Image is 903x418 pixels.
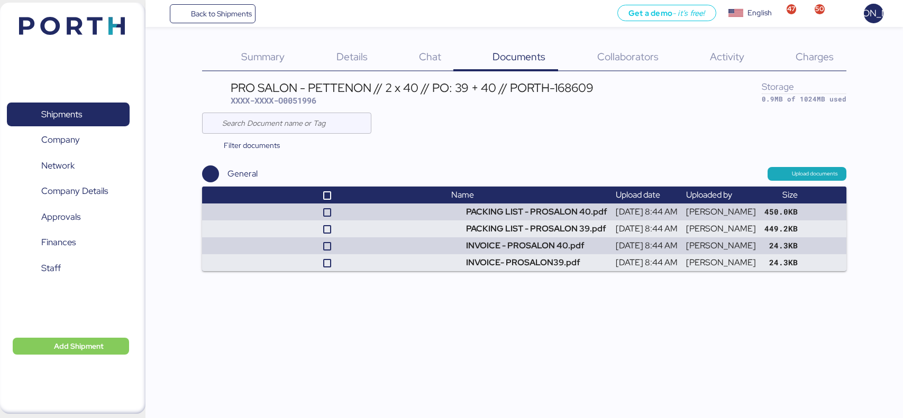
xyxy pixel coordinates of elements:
td: [DATE] 8:44 AM [612,254,682,271]
td: [PERSON_NAME] [682,254,760,271]
td: PACKING LIST - PROSALON 39.pdf [447,220,612,237]
button: Upload documents [768,167,846,181]
span: Company Details [41,183,108,199]
td: [PERSON_NAME] [682,203,760,220]
a: Company [7,128,130,152]
span: Uploaded by [686,189,732,200]
button: Add Shipment [13,338,129,355]
div: English [747,7,772,18]
a: Back to Shipments [170,4,256,23]
span: Collaborators [597,50,659,63]
td: [DATE] 8:44 AM [612,220,682,237]
span: Upload date [616,189,660,200]
span: Finances [41,235,76,250]
div: PRO SALON - PETTENON // 2 x 40 // PO: 39 + 40 // PORTH-168609 [231,82,594,94]
span: Summary [241,50,285,63]
span: Upload documents [792,169,838,179]
td: 24.3KB [760,254,802,271]
span: Approvals [41,209,80,225]
a: Company Details [7,179,130,203]
td: PACKING LIST - PROSALON 40.pdf [447,203,612,220]
td: 449.2KB [760,220,802,237]
a: Finances [7,230,130,255]
td: 24.3KB [760,237,802,254]
span: Name [451,189,474,200]
span: XXXX-XXXX-O0051996 [231,95,316,106]
a: Approvals [7,205,130,229]
span: Filter documents [224,139,280,152]
button: Menu [152,5,170,23]
a: Shipments [7,103,130,127]
td: 450.0KB [760,203,802,220]
span: Shipments [41,107,82,122]
div: General [227,168,258,180]
span: Details [336,50,368,63]
span: Charges [796,50,834,63]
span: Documents [492,50,545,63]
span: Staff [41,261,61,276]
span: Storage [762,80,794,92]
span: Add Shipment [54,340,104,352]
span: Network [41,158,75,173]
span: Chat [419,50,441,63]
td: [PERSON_NAME] [682,220,760,237]
a: Network [7,154,130,178]
span: Back to Shipments [191,7,252,20]
span: Size [782,189,798,200]
td: INVOICE - PROSALON 40.pdf [447,237,612,254]
span: Company [41,132,80,147]
div: 0.9MB of 1024MB used [762,94,846,104]
button: Filter documents [202,136,288,155]
td: INVOICE- PROSALON39.pdf [447,254,612,271]
td: [DATE] 8:44 AM [612,237,682,254]
input: Search Document name or Tag [222,113,366,134]
td: [DATE] 8:44 AM [612,203,682,220]
td: [PERSON_NAME] [682,237,760,254]
a: Staff [7,256,130,281]
span: Activity [710,50,744,63]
